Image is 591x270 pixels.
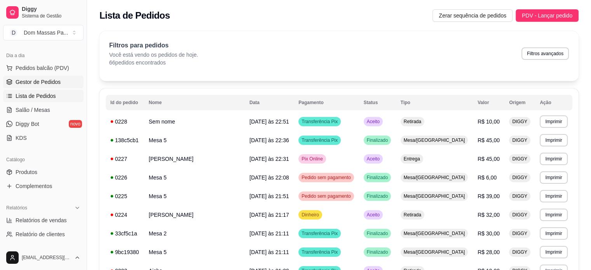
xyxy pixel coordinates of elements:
[478,249,500,255] span: R$ 28,00
[249,212,289,218] span: [DATE] às 21:17
[478,212,500,218] span: R$ 32,00
[300,156,324,162] span: Pix Online
[540,209,567,221] button: Imprimir
[144,150,245,168] td: [PERSON_NAME]
[3,132,84,144] a: KDS
[478,156,500,162] span: R$ 45,00
[22,13,80,19] span: Sistema de Gestão
[478,230,500,237] span: R$ 30,00
[478,137,500,143] span: R$ 45,00
[504,95,535,110] th: Origem
[511,212,529,218] span: DIGGY
[535,95,572,110] th: Ação
[365,156,381,162] span: Aceito
[144,131,245,150] td: Mesa 5
[6,205,27,211] span: Relatórios
[402,249,467,255] span: Mesa/[GEOGRAPHIC_DATA]
[511,156,529,162] span: DIGGY
[16,78,61,86] span: Gestor de Pedidos
[16,134,27,142] span: KDS
[522,11,572,20] span: PDV - Lançar pedido
[106,95,144,110] th: Id do pedido
[3,153,84,166] div: Catálogo
[365,137,390,143] span: Finalizado
[402,174,467,181] span: Mesa/[GEOGRAPHIC_DATA]
[540,115,567,128] button: Imprimir
[110,211,139,219] div: 0224
[300,193,352,199] span: Pedido sem pagamento
[300,137,339,143] span: Transferência Pix
[432,9,513,22] button: Zerar sequência de pedidos
[511,118,529,125] span: DIGGY
[511,249,529,255] span: DIGGY
[540,190,567,202] button: Imprimir
[144,95,245,110] th: Nome
[402,212,423,218] span: Retirada
[110,192,139,200] div: 0225
[10,29,17,37] span: D
[478,118,500,125] span: R$ 10,00
[3,180,84,192] a: Complementos
[365,230,390,237] span: Finalizado
[109,59,198,66] p: 66 pedidos encontrados
[110,230,139,237] div: 33cf5c1a
[144,112,245,131] td: Sem nome
[16,230,65,238] span: Relatório de clientes
[110,136,139,144] div: 138c5cb1
[3,3,84,22] a: DiggySistema de Gestão
[365,193,390,199] span: Finalizado
[249,249,289,255] span: [DATE] às 21:11
[3,62,84,74] button: Pedidos balcão (PDV)
[540,171,567,184] button: Imprimir
[110,174,139,181] div: 0226
[396,95,473,110] th: Tipo
[478,174,497,181] span: R$ 6,00
[144,224,245,243] td: Mesa 2
[511,174,529,181] span: DIGGY
[249,230,289,237] span: [DATE] às 21:11
[249,174,289,181] span: [DATE] às 22:08
[16,64,69,72] span: Pedidos balcão (PDV)
[511,137,529,143] span: DIGGY
[110,248,139,256] div: 9bc19380
[24,29,68,37] div: Dom Massas Pa ...
[3,166,84,178] a: Produtos
[16,92,56,100] span: Lista de Pedidos
[16,120,39,128] span: Diggy Bot
[249,156,289,162] span: [DATE] às 22:31
[22,6,80,13] span: Diggy
[249,118,289,125] span: [DATE] às 22:51
[16,168,37,176] span: Produtos
[402,118,423,125] span: Retirada
[300,249,339,255] span: Transferência Pix
[521,47,569,60] button: Filtros avançados
[99,9,170,22] h2: Lista de Pedidos
[249,137,289,143] span: [DATE] às 22:36
[245,95,294,110] th: Data
[110,155,139,163] div: 0227
[365,249,390,255] span: Finalizado
[109,41,198,50] p: Filtros para pedidos
[300,174,352,181] span: Pedido sem pagamento
[3,248,84,267] button: [EMAIL_ADDRESS][DOMAIN_NAME]
[478,193,500,199] span: R$ 39,00
[3,76,84,88] a: Gestor de Pedidos
[540,227,567,240] button: Imprimir
[109,51,198,59] p: Você está vendo os pedidos de hoje.
[3,242,84,254] a: Relatório de mesas
[402,230,467,237] span: Mesa/[GEOGRAPHIC_DATA]
[144,243,245,261] td: Mesa 5
[359,95,396,110] th: Status
[144,187,245,206] td: Mesa 5
[473,95,504,110] th: Valor
[3,104,84,116] a: Salão / Mesas
[144,168,245,187] td: Mesa 5
[511,230,529,237] span: DIGGY
[144,206,245,224] td: [PERSON_NAME]
[22,254,71,261] span: [EMAIL_ADDRESS][DOMAIN_NAME]
[439,11,506,20] span: Zerar sequência de pedidos
[365,118,381,125] span: Aceito
[110,118,139,125] div: 0228
[3,228,84,240] a: Relatório de clientes
[16,182,52,190] span: Complementos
